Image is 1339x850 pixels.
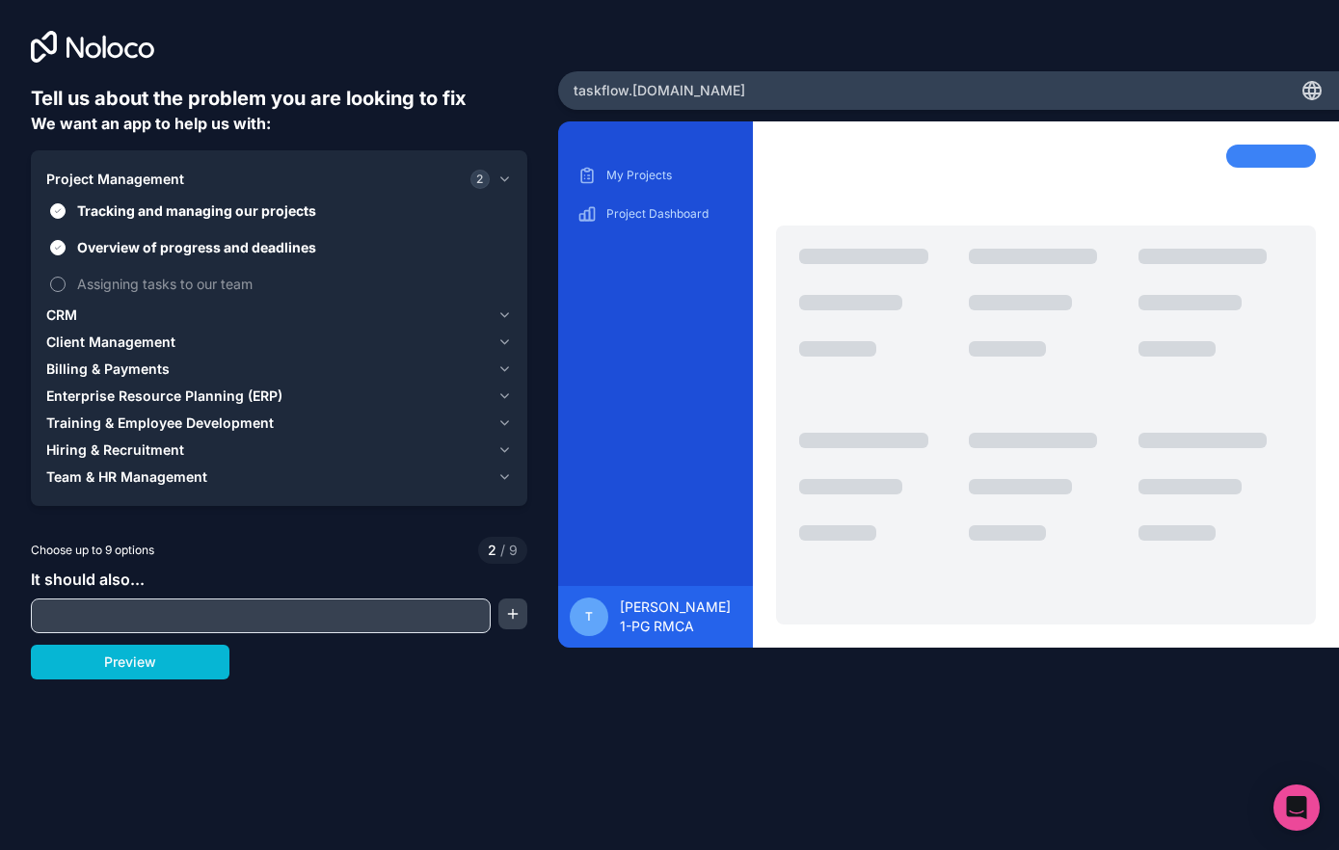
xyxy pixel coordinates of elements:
button: Hiring & Recruitment [46,437,512,464]
span: Assigning tasks to our team [77,274,508,294]
span: 9 [496,541,518,560]
button: Billing & Payments [46,356,512,383]
span: Hiring & Recruitment [46,440,184,460]
span: Choose up to 9 options [31,542,154,559]
span: It should also... [31,570,145,589]
div: Open Intercom Messenger [1273,784,1320,831]
span: Client Management [46,332,175,352]
h6: Tell us about the problem you are looking to fix [31,85,527,112]
span: 2 [488,541,496,560]
div: scrollable content [574,160,738,571]
button: Team & HR Management [46,464,512,491]
div: Project Management2 [46,193,512,302]
span: T [585,609,593,624]
button: Tracking and managing our projects [50,203,66,219]
button: Enterprise Resource Planning (ERP) [46,383,512,410]
button: Overview of progress and deadlines [50,240,66,255]
span: CRM [46,305,77,325]
button: Client Management [46,329,512,356]
span: Training & Employee Development [46,413,274,433]
button: Training & Employee Development [46,410,512,437]
span: / [500,542,505,558]
button: Assigning tasks to our team [50,277,66,292]
span: taskflow .[DOMAIN_NAME] [574,81,745,100]
p: My Projects [606,168,735,183]
span: We want an app to help us with: [31,114,271,133]
span: 2 [470,170,490,189]
span: [PERSON_NAME] 1-PG RMCA [620,598,742,636]
button: CRM [46,302,512,329]
span: Tracking and managing our projects [77,200,508,221]
span: Project Management [46,170,184,189]
span: Overview of progress and deadlines [77,237,508,257]
button: Project Management2 [46,166,512,193]
span: Billing & Payments [46,359,170,379]
span: Team & HR Management [46,467,207,487]
span: Enterprise Resource Planning (ERP) [46,386,282,406]
button: Preview [31,645,229,679]
p: Project Dashboard [606,206,735,222]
